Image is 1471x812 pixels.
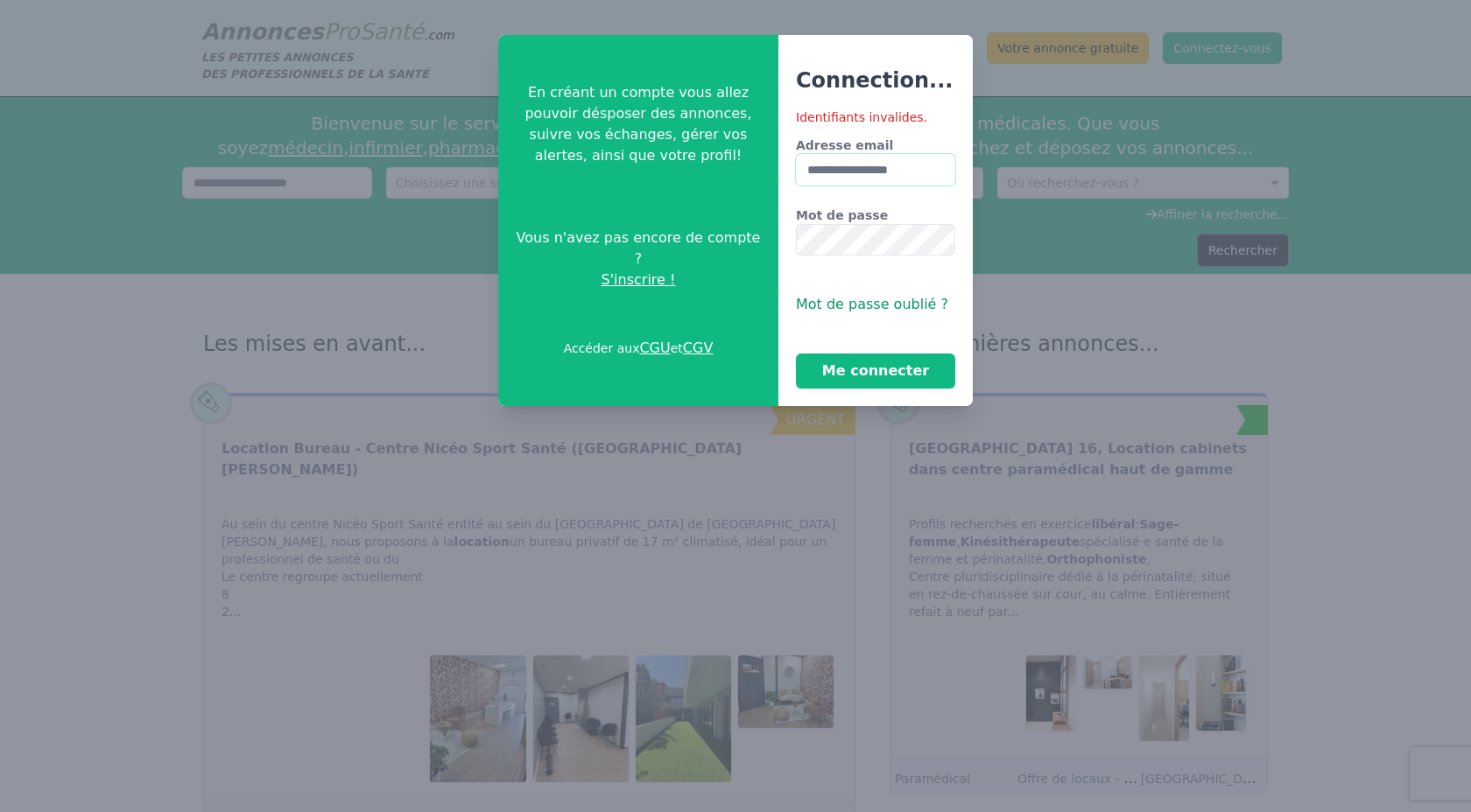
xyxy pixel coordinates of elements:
[796,296,948,312] span: Mot de passe oublié ?
[602,269,676,290] span: S'inscrire !
[639,339,670,356] a: CGU
[683,339,714,356] a: CGV
[796,136,955,154] label: Adresse email
[796,206,955,224] label: Mot de passe
[512,82,764,166] p: En créant un compte vous allez pouvoir désposer des annonces, suivre vos échanges, gérer vos aler...
[512,227,764,269] span: Vous n'avez pas encore de compte ?
[796,66,955,94] h3: Connection...
[564,338,714,359] p: Accéder aux et
[796,108,955,126] div: Identifiants invalides.
[796,353,955,388] button: Me connecter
